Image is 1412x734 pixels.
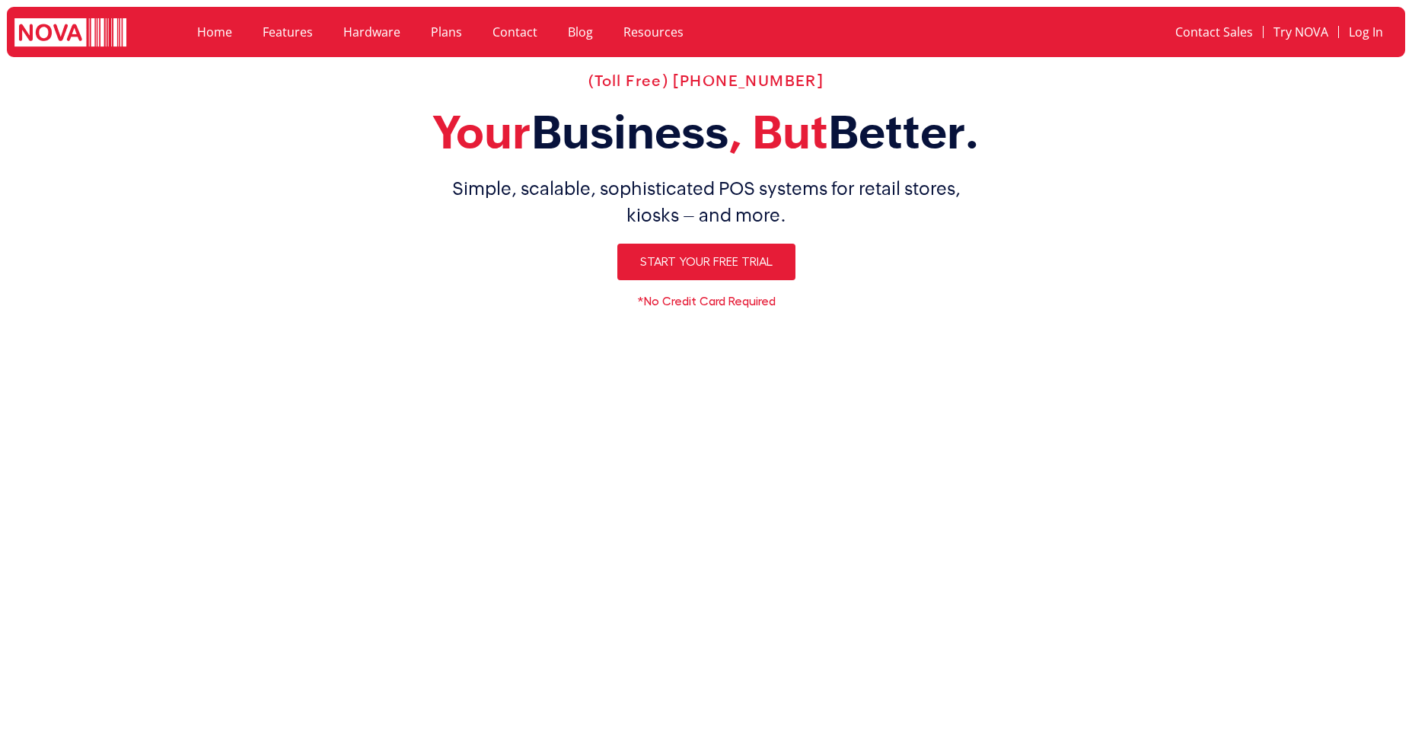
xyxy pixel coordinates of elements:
[608,14,699,49] a: Resources
[617,244,795,280] a: Start Your Free Trial
[553,14,608,49] a: Blog
[1264,14,1338,49] a: Try NOVA
[182,14,973,49] nav: Menu
[989,14,1393,49] nav: Menu
[247,14,328,49] a: Features
[828,106,980,158] span: Better.
[1165,14,1263,49] a: Contact Sales
[234,175,1179,228] h1: Simple, scalable, sophisticated POS systems for retail stores, kiosks – and more.
[416,14,477,49] a: Plans
[531,106,728,158] span: Business
[14,18,126,49] img: logo white
[640,256,773,268] span: Start Your Free Trial
[234,105,1179,160] h2: Your , But
[1339,14,1393,49] a: Log In
[477,14,553,49] a: Contact
[328,14,416,49] a: Hardware
[234,72,1179,90] h2: (Toll Free) [PHONE_NUMBER]
[182,14,247,49] a: Home
[234,295,1179,308] h6: *No Credit Card Required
